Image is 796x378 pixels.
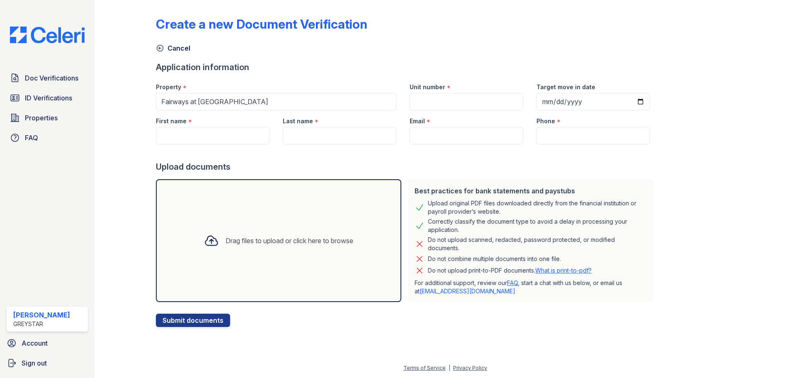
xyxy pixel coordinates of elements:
[13,320,70,328] div: Greystar
[7,90,88,106] a: ID Verifications
[156,161,657,173] div: Upload documents
[536,117,555,125] label: Phone
[13,310,70,320] div: [PERSON_NAME]
[428,266,592,275] p: Do not upload print-to-PDF documents.
[156,17,367,32] div: Create a new Document Verification
[415,186,647,196] div: Best practices for bank statements and paystubs
[25,73,78,83] span: Doc Verifications
[428,254,561,264] div: Do not combine multiple documents into one file.
[507,279,518,286] a: FAQ
[156,61,657,73] div: Application information
[428,217,647,234] div: Correctly classify the document type to avoid a delay in processing your application.
[283,117,313,125] label: Last name
[25,113,58,123] span: Properties
[156,43,190,53] a: Cancel
[3,355,91,371] a: Sign out
[156,314,230,327] button: Submit documents
[7,70,88,86] a: Doc Verifications
[7,129,88,146] a: FAQ
[453,365,487,371] a: Privacy Policy
[428,236,647,252] div: Do not upload scanned, redacted, password protected, or modified documents.
[25,93,72,103] span: ID Verifications
[449,365,450,371] div: |
[25,133,38,143] span: FAQ
[415,279,647,295] p: For additional support, review our , start a chat with us below, or email us at
[226,236,353,246] div: Drag files to upload or click here to browse
[156,117,187,125] label: First name
[410,117,425,125] label: Email
[22,338,48,348] span: Account
[536,83,595,91] label: Target move in date
[3,27,91,43] img: CE_Logo_Blue-a8612792a0a2168367f1c8372b55b34899dd931a85d93a1a3d3e32e68fde9ad4.png
[403,365,446,371] a: Terms of Service
[535,267,592,274] a: What is print-to-pdf?
[420,288,515,295] a: [EMAIL_ADDRESS][DOMAIN_NAME]
[3,335,91,351] a: Account
[22,358,47,368] span: Sign out
[156,83,181,91] label: Property
[410,83,445,91] label: Unit number
[7,110,88,126] a: Properties
[428,199,647,216] div: Upload original PDF files downloaded directly from the financial institution or payroll provider’...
